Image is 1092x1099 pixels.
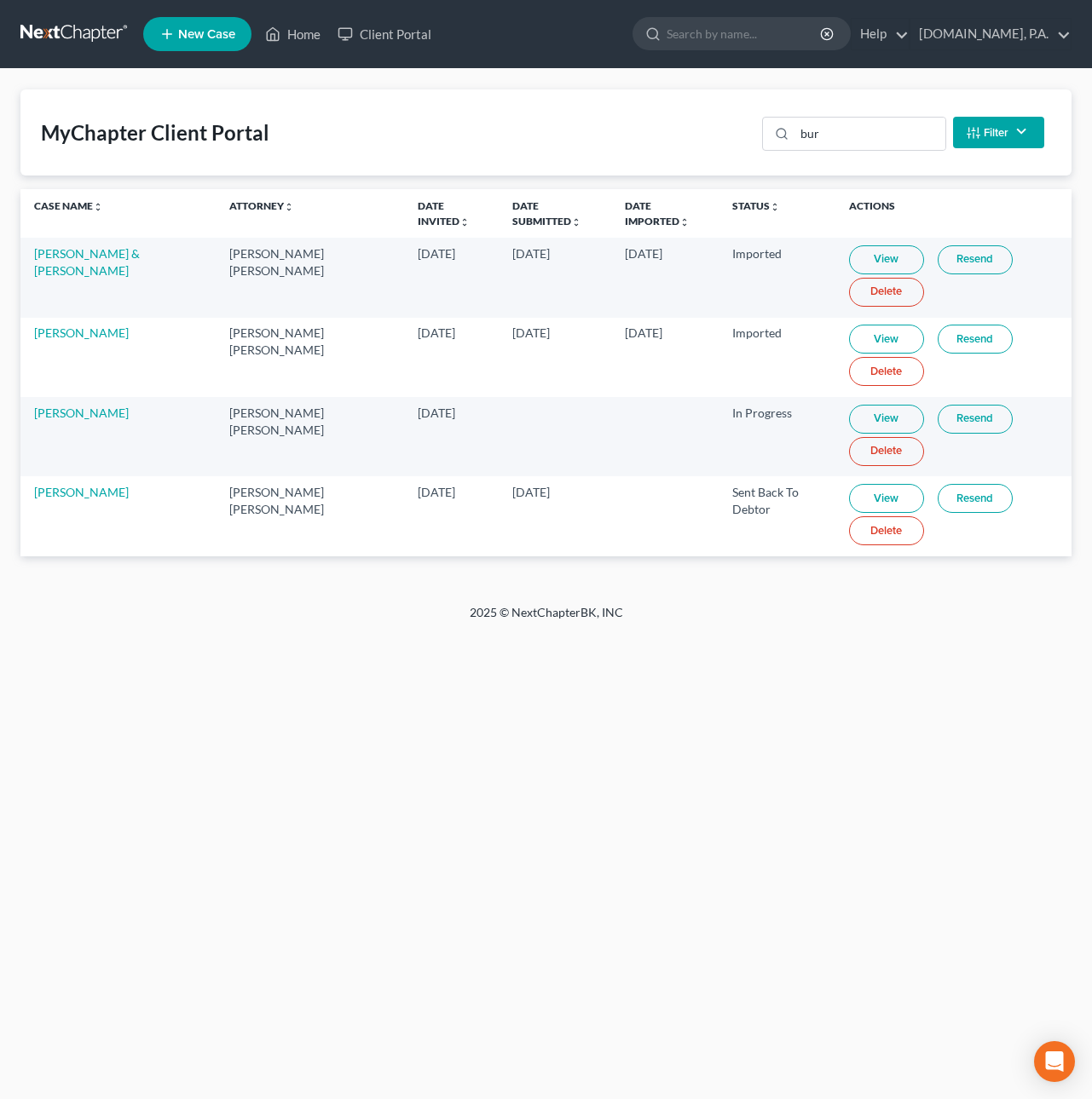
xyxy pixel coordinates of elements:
[719,318,835,397] td: Imported
[719,476,835,555] td: Sent Back To Debtor
[418,199,470,227] a: Date Invitedunfold_more
[418,325,455,340] span: [DATE]
[679,217,690,227] i: unfold_more
[849,325,924,354] a: View
[216,397,403,476] td: [PERSON_NAME] [PERSON_NAME]
[512,199,581,227] a: Date Submittedunfold_more
[849,405,924,434] a: View
[719,397,835,476] td: In Progress
[34,246,140,278] a: [PERSON_NAME] & [PERSON_NAME]
[938,245,1013,274] a: Resend
[719,238,835,317] td: Imported
[625,246,662,261] span: [DATE]
[61,604,1032,635] div: 2025 © NextChapterBK, INC
[34,406,129,420] a: [PERSON_NAME]
[34,199,103,212] a: Case Nameunfold_more
[41,119,269,147] div: MyChapter Client Portal
[1034,1041,1075,1082] div: Open Intercom Messenger
[512,325,550,340] span: [DATE]
[34,325,129,340] a: [PERSON_NAME]
[835,189,1072,238] th: Actions
[732,199,780,212] a: Statusunfold_more
[34,485,129,499] a: [PERSON_NAME]
[770,202,780,212] i: unfold_more
[849,437,924,466] a: Delete
[329,19,440,49] a: Client Portal
[93,202,103,212] i: unfold_more
[512,246,550,261] span: [DATE]
[849,245,924,274] a: View
[459,217,470,227] i: unfold_more
[284,202,294,212] i: unfold_more
[216,318,403,397] td: [PERSON_NAME] [PERSON_NAME]
[849,357,924,386] a: Delete
[418,246,455,261] span: [DATE]
[849,484,924,513] a: View
[216,238,403,317] td: [PERSON_NAME] [PERSON_NAME]
[512,485,550,499] span: [DATE]
[794,118,945,150] input: Search...
[216,476,403,555] td: [PERSON_NAME] [PERSON_NAME]
[910,19,1071,49] a: [DOMAIN_NAME], P.A.
[571,217,581,227] i: unfold_more
[953,117,1044,148] button: Filter
[852,19,909,49] a: Help
[849,516,924,545] a: Delete
[938,405,1013,434] a: Resend
[667,18,823,49] input: Search by name...
[418,485,455,499] span: [DATE]
[418,406,455,420] span: [DATE]
[625,325,662,340] span: [DATE]
[257,19,329,49] a: Home
[625,199,690,227] a: Date Importedunfold_more
[178,28,235,41] span: New Case
[938,325,1013,354] a: Resend
[229,199,294,212] a: Attorneyunfold_more
[849,278,924,307] a: Delete
[938,484,1013,513] a: Resend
